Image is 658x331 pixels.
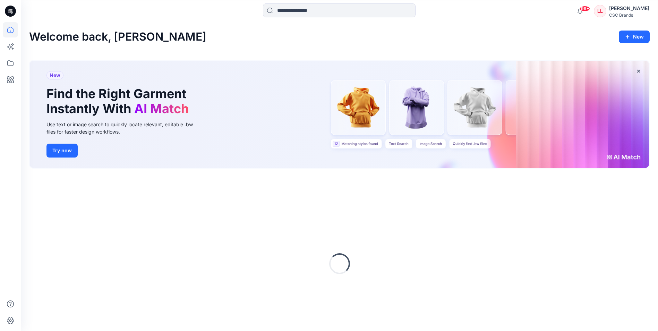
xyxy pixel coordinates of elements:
[50,71,60,79] span: New
[46,121,203,135] div: Use text or image search to quickly locate relevant, editable .bw files for faster design workflows.
[609,4,649,12] div: [PERSON_NAME]
[29,31,206,43] h2: Welcome back, [PERSON_NAME]
[46,86,192,116] h1: Find the Right Garment Instantly With
[46,144,78,158] button: Try now
[134,101,189,116] span: AI Match
[594,5,606,17] div: LL
[609,12,649,18] div: CSC Brands
[619,31,650,43] button: New
[580,6,590,11] span: 99+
